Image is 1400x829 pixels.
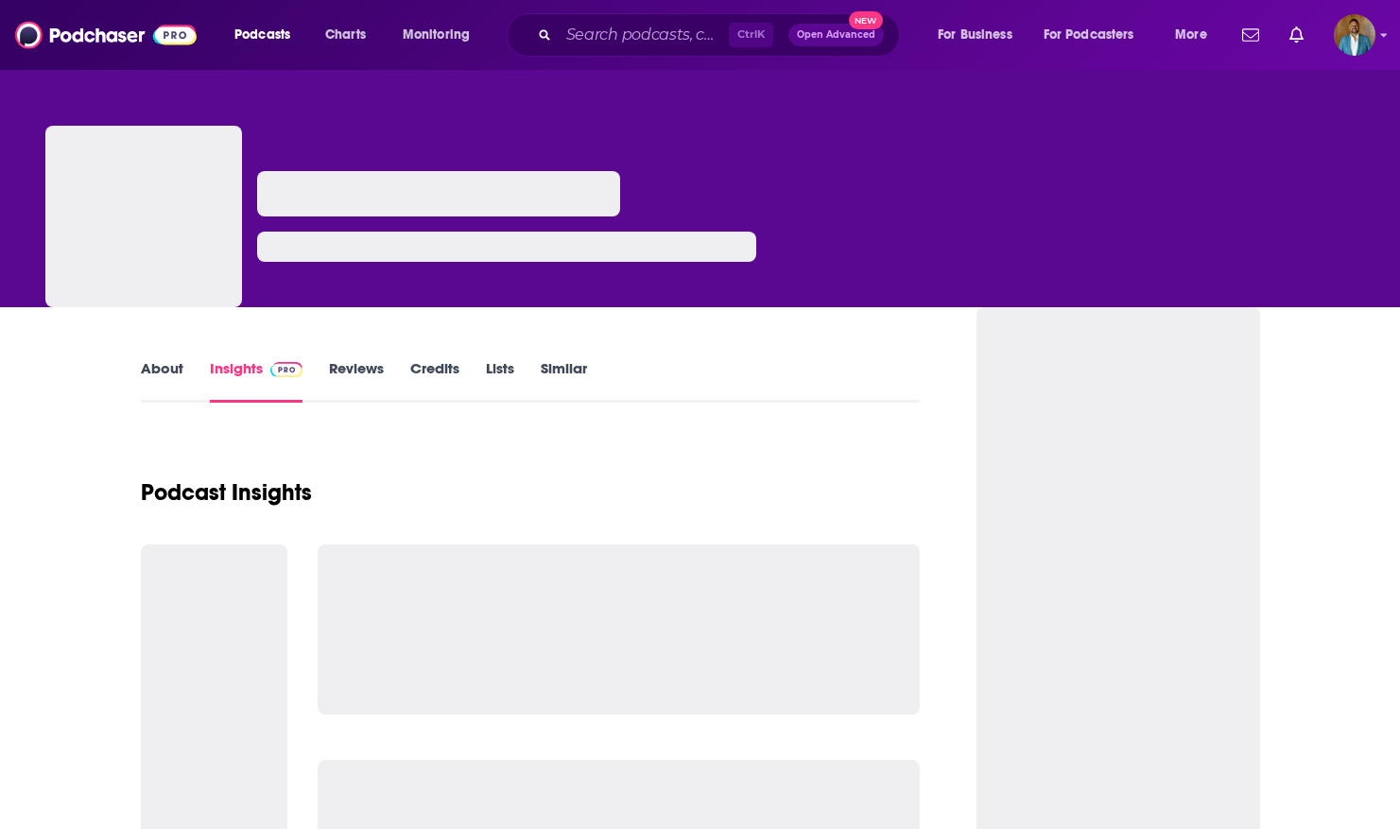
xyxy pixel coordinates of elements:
span: Logged in as smortier42491 [1334,14,1375,56]
span: For Business [938,22,1012,48]
button: open menu [221,20,315,50]
button: open menu [389,20,494,50]
span: Monitoring [403,22,470,48]
button: open menu [1031,20,1162,50]
span: More [1175,22,1207,48]
span: New [849,11,883,29]
a: Reviews [329,359,384,403]
a: Similar [541,359,587,403]
h1: Podcast Insights [141,478,312,507]
a: Lists [486,359,514,403]
button: open menu [925,20,1036,50]
span: Open Advanced [797,30,875,40]
input: Search podcasts, credits, & more... [559,20,729,50]
span: For Podcasters [1044,22,1134,48]
img: Podchaser Pro [270,362,303,377]
a: Show notifications dropdown [1282,19,1311,51]
div: Search podcasts, credits, & more... [525,13,918,57]
a: Charts [313,20,377,50]
img: User Profile [1334,14,1375,56]
span: Podcasts [234,22,290,48]
a: Credits [410,359,459,403]
span: Charts [325,22,366,48]
a: InsightsPodchaser Pro [210,359,303,403]
a: Show notifications dropdown [1235,19,1267,51]
a: About [141,359,183,403]
button: open menu [1162,20,1231,50]
img: Podchaser - Follow, Share and Rate Podcasts [15,17,197,53]
button: Show profile menu [1334,14,1375,56]
button: Open AdvancedNew [788,24,884,46]
span: Ctrl K [729,23,773,47]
